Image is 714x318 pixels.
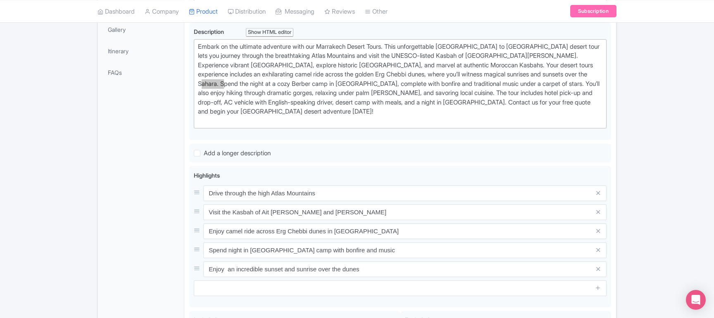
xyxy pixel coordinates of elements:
a: Subscription [570,5,616,17]
div: Embark on the ultimate adventure with our Marrakech Desert Tours. This unforgettable [GEOGRAPHIC_... [198,42,602,126]
span: Highlights [194,172,220,179]
div: Open Intercom Messenger [686,290,706,310]
span: Description [194,28,225,35]
a: FAQs [100,63,182,82]
a: Itinerary [100,42,182,60]
a: Gallery [100,20,182,39]
span: Add a longer description [204,149,271,157]
div: Show HTML editor [246,28,293,37]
